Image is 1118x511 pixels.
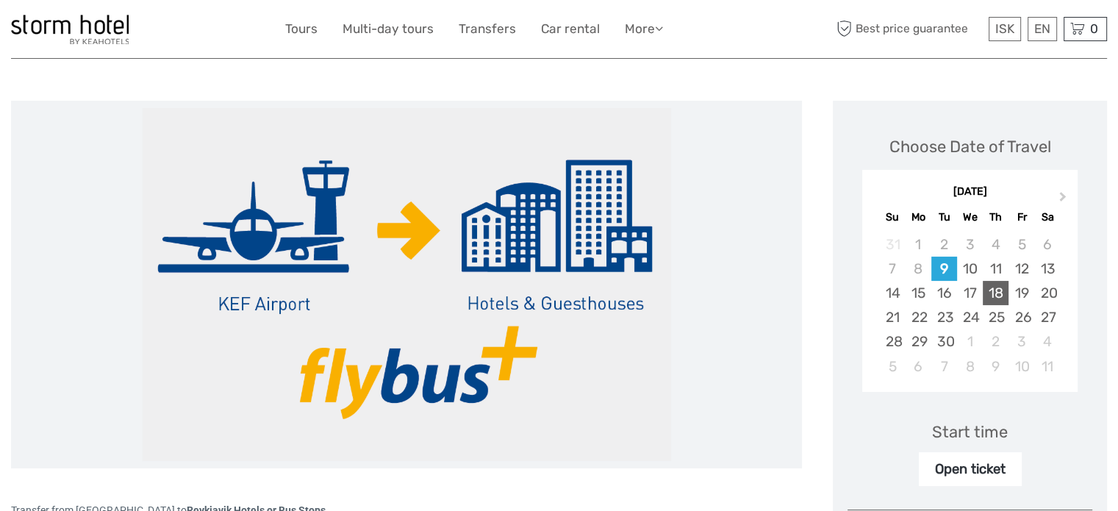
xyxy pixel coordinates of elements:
div: Choose Wednesday, September 24th, 2025 [957,305,983,329]
span: ISK [995,21,1014,36]
div: Open ticket [919,452,1022,486]
div: Choose Sunday, September 21st, 2025 [879,305,905,329]
div: Sa [1035,207,1061,227]
div: Choose Thursday, October 2nd, 2025 [983,329,1008,354]
img: a771a4b2aca44685afd228bf32f054e4_main_slider.png [142,108,671,461]
div: Choose Date of Travel [889,135,1051,158]
div: month 2025-09 [867,232,1073,379]
img: 100-ccb843ef-9ccf-4a27-8048-e049ba035d15_logo_small.jpg [11,15,129,44]
div: Not available Monday, September 1st, 2025 [906,232,931,257]
div: Choose Wednesday, September 10th, 2025 [957,257,983,281]
div: EN [1028,17,1057,41]
div: Choose Monday, September 22nd, 2025 [906,305,931,329]
a: Transfers [459,18,516,40]
div: Choose Saturday, October 11th, 2025 [1035,354,1061,379]
div: Choose Friday, September 12th, 2025 [1008,257,1034,281]
div: Choose Saturday, September 13th, 2025 [1035,257,1061,281]
div: Choose Sunday, September 14th, 2025 [879,281,905,305]
div: Choose Friday, September 26th, 2025 [1008,305,1034,329]
div: Choose Thursday, September 11th, 2025 [983,257,1008,281]
button: Open LiveChat chat widget [169,23,187,40]
div: Choose Monday, September 15th, 2025 [906,281,931,305]
div: Not available Wednesday, September 3rd, 2025 [957,232,983,257]
a: Multi-day tours [343,18,434,40]
div: Choose Friday, September 19th, 2025 [1008,281,1034,305]
div: Choose Tuesday, October 7th, 2025 [931,354,957,379]
div: Choose Saturday, September 20th, 2025 [1035,281,1061,305]
div: Choose Wednesday, October 1st, 2025 [957,329,983,354]
div: Mo [906,207,931,227]
div: Choose Thursday, October 9th, 2025 [983,354,1008,379]
div: Choose Saturday, October 4th, 2025 [1035,329,1061,354]
div: [DATE] [862,185,1078,200]
div: Not available Sunday, September 7th, 2025 [879,257,905,281]
div: Choose Tuesday, September 9th, 2025 [931,257,957,281]
div: Choose Monday, September 29th, 2025 [906,329,931,354]
div: Choose Wednesday, September 17th, 2025 [957,281,983,305]
div: Choose Tuesday, September 16th, 2025 [931,281,957,305]
div: Not available Sunday, August 31st, 2025 [879,232,905,257]
div: Choose Sunday, September 28th, 2025 [879,329,905,354]
div: Not available Saturday, September 6th, 2025 [1035,232,1061,257]
div: Start time [932,421,1008,443]
div: Choose Thursday, September 18th, 2025 [983,281,1008,305]
div: Not available Tuesday, September 2nd, 2025 [931,232,957,257]
a: Car rental [541,18,600,40]
div: Tu [931,207,957,227]
div: Not available Friday, September 5th, 2025 [1008,232,1034,257]
div: We [957,207,983,227]
div: Choose Sunday, October 5th, 2025 [879,354,905,379]
div: Choose Friday, October 10th, 2025 [1008,354,1034,379]
div: Choose Monday, October 6th, 2025 [906,354,931,379]
div: Th [983,207,1008,227]
div: Choose Saturday, September 27th, 2025 [1035,305,1061,329]
div: Fr [1008,207,1034,227]
div: Not available Monday, September 8th, 2025 [906,257,931,281]
div: Choose Friday, October 3rd, 2025 [1008,329,1034,354]
p: We're away right now. Please check back later! [21,26,166,37]
div: Choose Wednesday, October 8th, 2025 [957,354,983,379]
div: Not available Thursday, September 4th, 2025 [983,232,1008,257]
div: Choose Tuesday, September 23rd, 2025 [931,305,957,329]
div: Choose Tuesday, September 30th, 2025 [931,329,957,354]
span: 0 [1088,21,1100,36]
div: Choose Thursday, September 25th, 2025 [983,305,1008,329]
span: Best price guarantee [833,17,985,41]
a: Tours [285,18,318,40]
div: Su [879,207,905,227]
a: More [625,18,663,40]
button: Next Month [1053,188,1076,212]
